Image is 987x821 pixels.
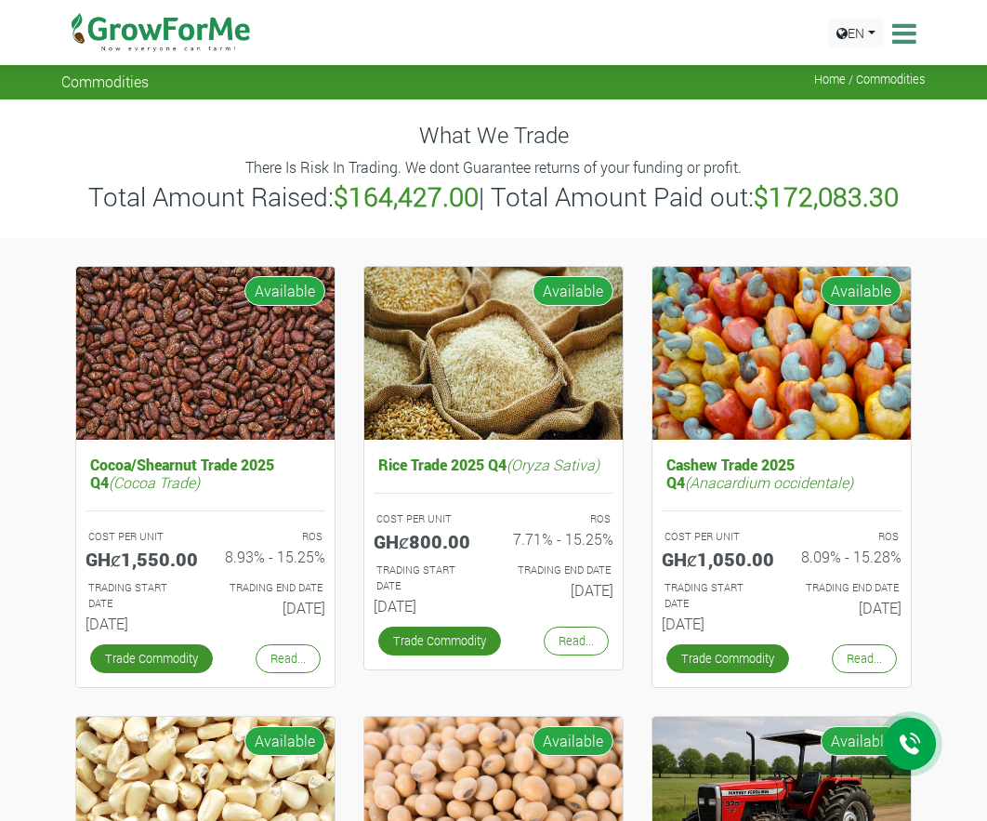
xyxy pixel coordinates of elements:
[244,726,325,756] span: Available
[821,726,901,756] span: Available
[828,19,884,47] a: EN
[364,267,623,441] img: growforme image
[222,529,322,545] p: ROS
[665,529,765,545] p: COST PER UNIT
[798,529,899,545] p: ROS
[256,644,321,673] a: Read...
[832,644,897,673] a: Read...
[754,179,899,214] b: $172,083.30
[652,267,911,441] img: growforme image
[86,615,191,632] h6: [DATE]
[76,267,335,441] img: growforme image
[86,451,325,496] h5: Cocoa/Shearnut Trade 2025 Q4
[507,530,613,548] h6: 7.71% - 15.25%
[61,73,149,90] span: Commodities
[507,581,613,599] h6: [DATE]
[662,451,901,640] a: Cashew Trade 2025 Q4(Anacardium occidentale) COST PER UNIT GHȼ1,050.00 ROS 8.09% - 15.28% TRADING...
[533,276,613,306] span: Available
[88,529,189,545] p: COST PER UNIT
[510,511,611,527] p: ROS
[685,472,853,492] i: (Anacardium occidentale)
[796,548,901,565] h6: 8.09% - 15.28%
[88,580,189,612] p: Estimated Trading Start Date
[662,548,768,570] h5: GHȼ1,050.00
[334,179,479,214] b: $164,427.00
[374,451,613,478] h5: Rice Trade 2025 Q4
[90,644,213,673] a: Trade Commodity
[666,644,789,673] a: Trade Commodity
[86,548,191,570] h5: GHȼ1,550.00
[507,455,599,474] i: (Oryza Sativa)
[244,276,325,306] span: Available
[86,451,325,640] a: Cocoa/Shearnut Trade 2025 Q4(Cocoa Trade) COST PER UNIT GHȼ1,550.00 ROS 8.93% - 15.25% TRADING ST...
[374,597,480,615] h6: [DATE]
[219,548,325,565] h6: 8.93% - 15.25%
[544,627,609,655] a: Read...
[219,599,325,616] h6: [DATE]
[665,580,765,612] p: Estimated Trading Start Date
[222,580,322,596] p: Estimated Trading End Date
[374,530,480,552] h5: GHȼ800.00
[821,276,901,306] span: Available
[378,627,501,655] a: Trade Commodity
[376,511,477,527] p: COST PER UNIT
[533,726,613,756] span: Available
[61,122,926,149] h4: What We Trade
[662,615,768,632] h6: [DATE]
[64,156,923,179] p: There Is Risk In Trading. We dont Guarantee returns of your funding or profit.
[109,472,200,492] i: (Cocoa Trade)
[376,563,477,594] p: Estimated Trading Start Date
[64,181,923,213] h3: Total Amount Raised: | Total Amount Paid out:
[662,451,901,496] h5: Cashew Trade 2025 Q4
[814,73,926,86] span: Home / Commodities
[510,563,611,578] p: Estimated Trading End Date
[798,580,899,596] p: Estimated Trading End Date
[796,599,901,616] h6: [DATE]
[374,451,613,622] a: Rice Trade 2025 Q4(Oryza Sativa) COST PER UNIT GHȼ800.00 ROS 7.71% - 15.25% TRADING START DATE [D...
